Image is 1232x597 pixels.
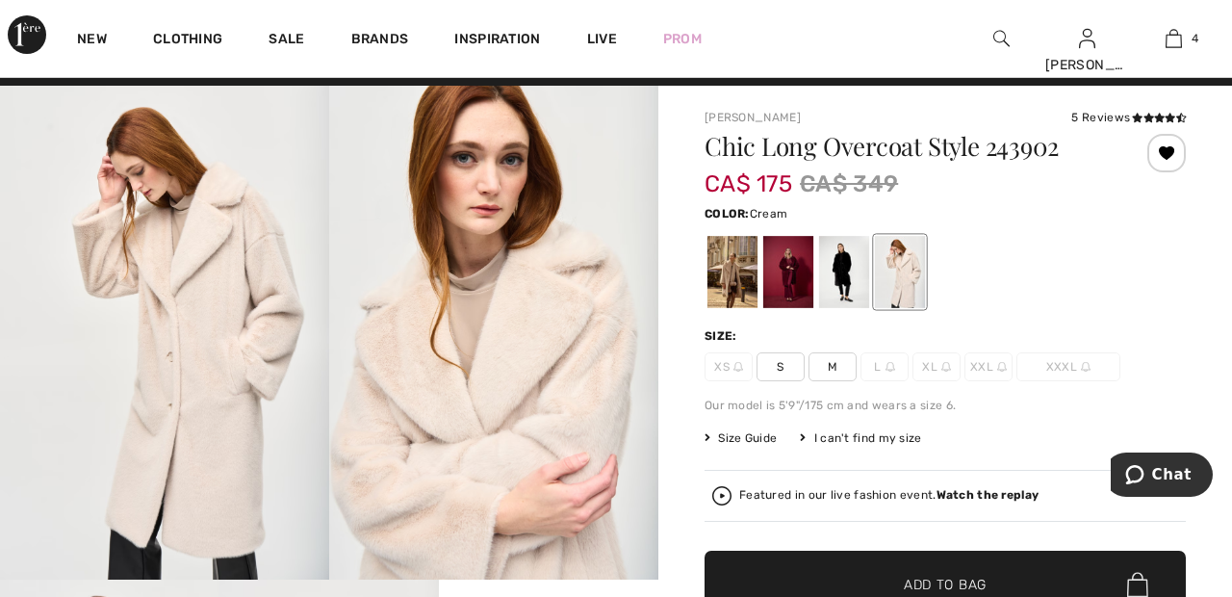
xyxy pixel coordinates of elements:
[454,31,540,51] span: Inspiration
[1111,453,1213,501] iframe: Opens a widget where you can chat to one of our agents
[705,134,1106,159] h1: Chic Long Overcoat Style 243902
[808,352,857,381] span: M
[1131,27,1216,50] a: 4
[1079,29,1095,47] a: Sign In
[329,86,658,580] img: Chic Long Overcoat Style 243902. 2
[1016,352,1120,381] span: XXXL
[1071,109,1186,126] div: 5 Reviews
[904,575,987,595] span: Add to Bag
[997,362,1007,372] img: ring-m.svg
[351,31,409,51] a: Brands
[712,486,731,506] img: Watch the replay
[739,489,1039,502] div: Featured in our live fashion event.
[937,488,1039,502] strong: Watch the replay
[885,362,895,372] img: ring-m.svg
[705,111,801,124] a: [PERSON_NAME]
[705,429,777,447] span: Size Guide
[153,31,222,51] a: Clothing
[1081,362,1091,372] img: ring-m.svg
[663,29,702,49] a: Prom
[269,31,304,51] a: Sale
[964,352,1013,381] span: XXL
[819,236,869,308] div: Black
[707,236,757,308] div: Almond
[750,207,788,221] span: Cream
[941,362,951,372] img: ring-m.svg
[705,327,741,345] div: Size:
[705,352,753,381] span: XS
[1079,27,1095,50] img: My Info
[705,207,750,221] span: Color:
[587,29,617,49] a: Live
[733,362,743,372] img: ring-m.svg
[993,27,1010,50] img: search the website
[912,352,961,381] span: XL
[1127,572,1148,597] img: Bag.svg
[875,236,925,308] div: Cream
[705,151,792,197] span: CA$ 175
[763,236,813,308] div: Merlot
[8,15,46,54] img: 1ère Avenue
[1045,55,1130,75] div: [PERSON_NAME]
[705,397,1186,414] div: Our model is 5'9"/175 cm and wears a size 6.
[1192,30,1198,47] span: 4
[757,352,805,381] span: S
[860,352,909,381] span: L
[800,429,921,447] div: I can't find my size
[77,31,107,51] a: New
[1166,27,1182,50] img: My Bag
[800,167,898,201] span: CA$ 349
